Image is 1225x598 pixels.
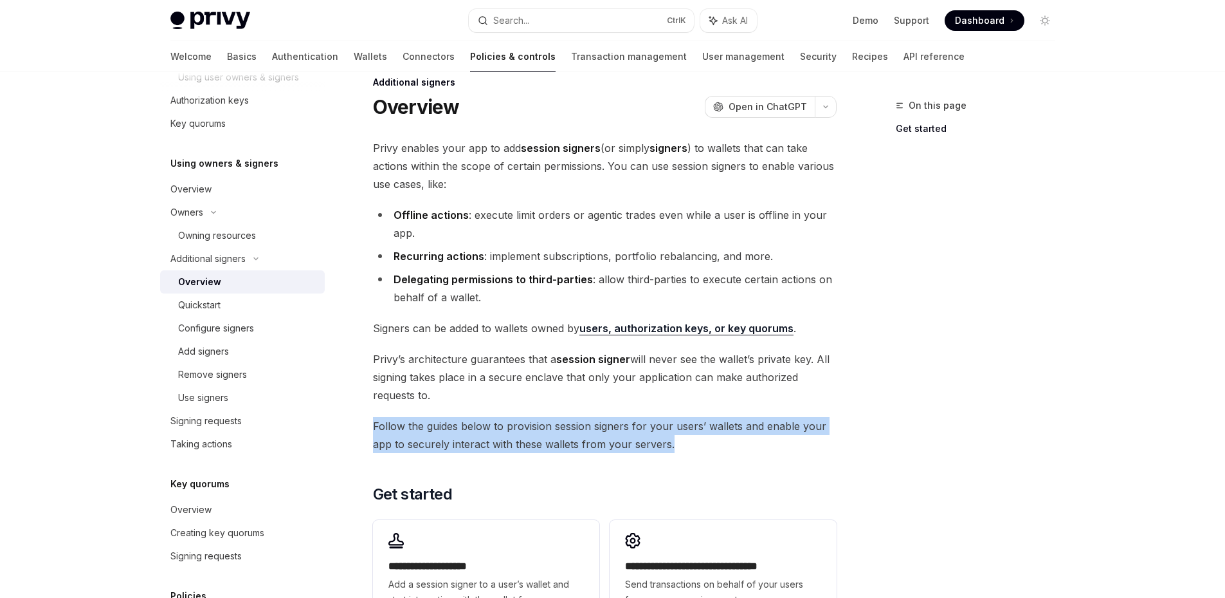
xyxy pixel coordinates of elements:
h1: Overview [373,95,460,118]
button: Ask AI [700,9,757,32]
div: Remove signers [178,367,247,382]
a: Authentication [272,41,338,72]
a: Welcome [170,41,212,72]
span: Open in ChatGPT [729,100,807,113]
li: : implement subscriptions, portfolio rebalancing, and more. [373,247,837,265]
a: Policies & controls [470,41,556,72]
span: Signers can be added to wallets owned by . [373,319,837,337]
a: Security [800,41,837,72]
a: Dashboard [945,10,1024,31]
div: Additional signers [170,251,246,266]
div: Signing requests [170,413,242,429]
div: Owning resources [178,228,256,243]
div: Search... [493,13,529,28]
a: Support [894,14,929,27]
a: Taking actions [160,433,325,456]
a: Quickstart [160,294,325,317]
span: Ask AI [722,14,748,27]
a: Add signers [160,340,325,363]
div: Overview [170,502,212,518]
h5: Using owners & signers [170,156,278,171]
button: Search...CtrlK [469,9,694,32]
a: Overview [160,270,325,294]
a: Configure signers [160,317,325,340]
a: Get started [896,118,1066,139]
a: Recipes [852,41,888,72]
strong: session signers [521,142,601,154]
a: Authorization keys [160,89,325,112]
a: Owning resources [160,224,325,247]
strong: signers [649,142,687,154]
strong: Offline actions [394,209,469,221]
div: Authorization keys [170,93,249,108]
span: Dashboard [955,14,1004,27]
a: Remove signers [160,363,325,386]
div: Owners [170,205,203,220]
strong: Delegating permissions to third-parties [394,273,593,286]
a: Overview [160,178,325,201]
div: Additional signers [373,76,837,89]
a: Creating key quorums [160,521,325,545]
a: Demo [853,14,878,27]
div: Quickstart [178,297,221,313]
div: Configure signers [178,321,254,336]
a: Signing requests [160,545,325,568]
a: Connectors [403,41,455,72]
h5: Key quorums [170,476,230,492]
strong: Recurring actions [394,250,484,263]
a: User management [702,41,785,72]
div: Overview [170,182,212,197]
span: Follow the guides below to provision session signers for your users’ wallets and enable your app ... [373,417,837,453]
a: Use signers [160,386,325,409]
span: Privy enables your app to add (or simply ) to wallets that can take actions within the scope of c... [373,139,837,193]
span: Ctrl K [667,15,686,26]
button: Toggle dark mode [1035,10,1055,31]
div: Key quorums [170,116,226,131]
a: Transaction management [571,41,687,72]
a: Wallets [354,41,387,72]
a: API reference [903,41,965,72]
div: Overview [178,274,221,290]
li: : allow third-parties to execute certain actions on behalf of a wallet. [373,270,837,306]
button: Open in ChatGPT [705,96,815,118]
div: Use signers [178,390,228,406]
a: users, authorization keys, or key quorums [579,322,794,335]
span: On this page [909,98,966,113]
div: Signing requests [170,548,242,564]
a: Key quorums [160,112,325,135]
a: Overview [160,498,325,521]
span: Get started [373,484,452,505]
div: Add signers [178,344,229,359]
a: Basics [227,41,257,72]
li: : execute limit orders or agentic trades even while a user is offline in your app. [373,206,837,242]
span: Privy’s architecture guarantees that a will never see the wallet’s private key. All signing takes... [373,350,837,404]
div: Taking actions [170,436,232,452]
strong: session signer [556,353,630,366]
a: Signing requests [160,409,325,433]
div: Creating key quorums [170,525,264,541]
img: light logo [170,12,250,30]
